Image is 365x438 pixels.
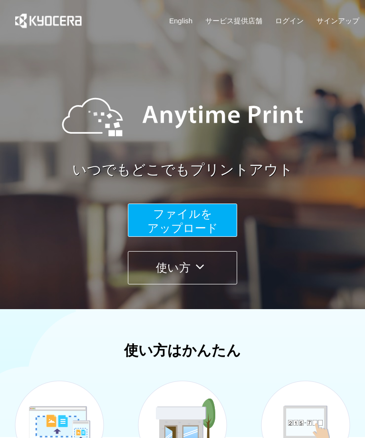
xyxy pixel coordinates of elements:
[147,207,218,234] span: ファイルを ​​アップロード
[128,204,237,237] button: ファイルを​​アップロード
[169,16,192,26] a: English
[128,251,237,284] button: 使い方
[275,16,304,26] a: ログイン
[317,16,359,26] a: サインアップ
[205,16,262,26] a: サービス提供店舗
